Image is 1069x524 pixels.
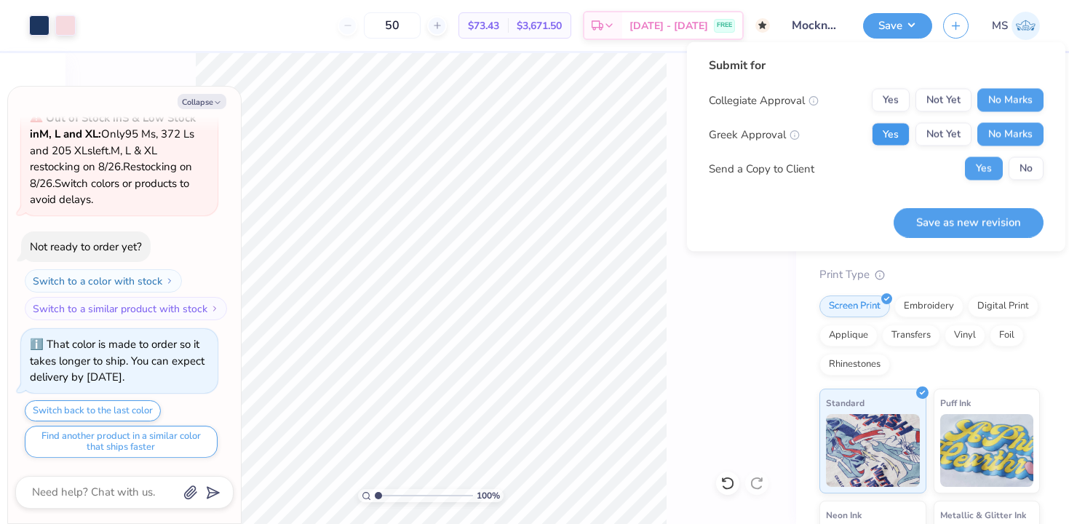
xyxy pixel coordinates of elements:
[882,325,940,346] div: Transfers
[940,395,971,410] span: Puff Ink
[915,123,971,146] button: Not Yet
[1012,12,1040,40] img: Meredith Shults
[968,295,1038,317] div: Digital Print
[25,269,182,293] button: Switch to a color with stock
[894,207,1044,237] button: Save as new revision
[781,11,852,40] input: Untitled Design
[990,325,1024,346] div: Foil
[178,94,226,109] button: Collapse
[517,18,562,33] span: $3,671.50
[945,325,985,346] div: Vinyl
[819,266,1040,283] div: Print Type
[709,160,814,177] div: Send a Copy to Client
[46,111,132,125] strong: Out of Stock in S
[25,297,227,320] button: Switch to a similar product with stock
[468,18,499,33] span: $73.43
[30,239,142,254] div: Not ready to order yet?
[992,17,1008,34] span: MS
[717,20,732,31] span: FREE
[977,123,1044,146] button: No Marks
[977,89,1044,112] button: No Marks
[819,295,890,317] div: Screen Print
[826,414,920,487] img: Standard
[709,126,800,143] div: Greek Approval
[819,325,878,346] div: Applique
[364,12,421,39] input: – –
[872,89,910,112] button: Yes
[915,89,971,112] button: Not Yet
[477,489,500,502] span: 100 %
[25,400,161,421] button: Switch back to the last color
[210,304,219,313] img: Switch to a similar product with stock
[940,414,1034,487] img: Puff Ink
[965,157,1003,180] button: Yes
[165,277,174,285] img: Switch to a color with stock
[30,337,204,384] div: That color is made to order so it takes longer to ship. You can expect delivery by [DATE].
[629,18,708,33] span: [DATE] - [DATE]
[709,57,1044,74] div: Submit for
[826,395,865,410] span: Standard
[872,123,910,146] button: Yes
[826,507,862,523] span: Neon Ink
[25,426,218,458] button: Find another product in a similar color that ships faster
[863,13,932,39] button: Save
[1009,157,1044,180] button: No
[709,92,819,108] div: Collegiate Approval
[819,354,890,376] div: Rhinestones
[894,295,963,317] div: Embroidery
[940,507,1026,523] span: Metallic & Glitter Ink
[992,12,1040,40] a: MS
